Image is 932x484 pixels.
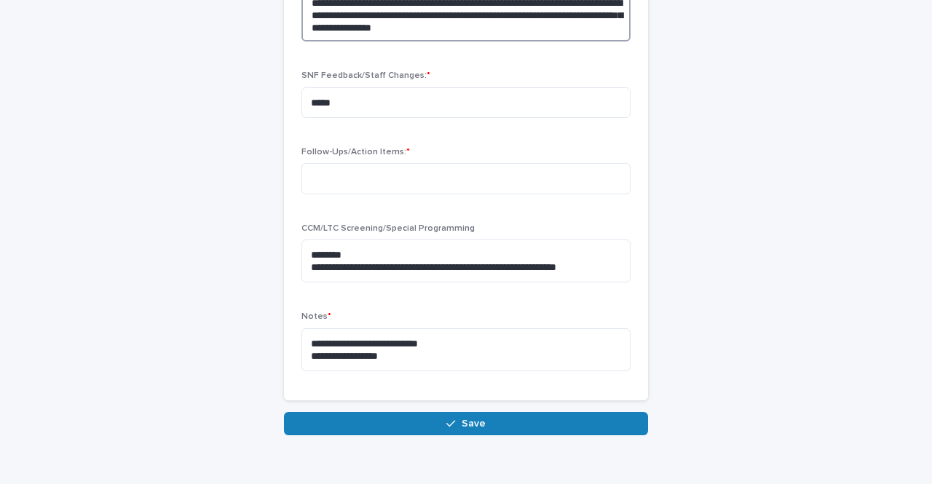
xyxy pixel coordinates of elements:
[284,412,648,435] button: Save
[301,148,410,156] span: Follow-Ups/Action Items:
[301,71,430,80] span: SNF Feedback/Staff Changes:
[301,312,331,321] span: Notes
[301,224,475,233] span: CCM/LTC Screening/Special Programming
[462,418,486,429] span: Save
